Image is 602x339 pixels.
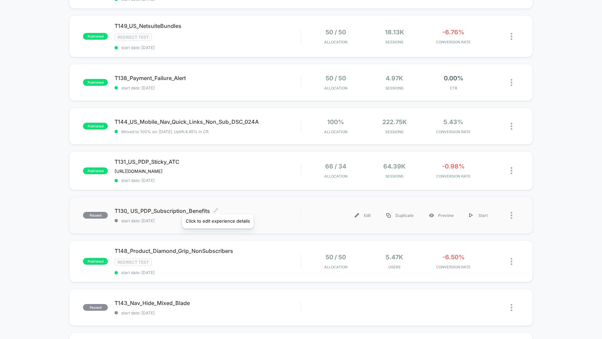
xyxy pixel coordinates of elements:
span: Sessions [367,129,422,134]
span: CTR [426,86,481,90]
div: Duplicate [379,208,421,223]
div: Preview [421,208,462,223]
span: -6.76% [442,29,464,36]
span: 50 / 50 [326,254,346,261]
img: close [511,79,512,86]
span: Moved to 100% on: [DATE] . Uplift: 4.85% in CR [121,129,209,134]
span: Redirect Test [115,258,152,266]
span: 66 / 34 [325,163,346,170]
span: Allocation [324,265,347,269]
span: 50 / 50 [326,75,346,82]
span: CONVERSION RATE [426,174,481,179]
img: menu [355,213,359,218]
img: close [511,167,512,174]
span: start date: [DATE] [115,270,301,275]
span: published [83,123,108,129]
span: Redirect Test [115,33,152,41]
span: start date: [DATE] [115,178,301,183]
span: paused [83,304,108,311]
span: CONVERSION RATE [426,129,481,134]
span: Allocation [324,86,347,90]
img: close [511,258,512,265]
span: published [83,167,108,174]
span: CONVERSION RATE [426,265,481,269]
span: start date: [DATE] [115,218,301,223]
img: close [511,304,512,311]
span: -6.50% [442,254,465,261]
span: start date: [DATE] [115,85,301,90]
img: menu [469,213,473,218]
span: [URL][DOMAIN_NAME] [115,168,163,174]
div: Edit [347,208,379,223]
img: close [511,123,512,130]
span: paused [83,212,108,219]
span: 5.47k [386,254,403,261]
span: 64.39k [383,163,405,170]
span: published [83,79,108,86]
span: 5.43% [443,118,463,125]
span: Sessions [367,174,422,179]
span: T138_Payment_Failure_Alert [115,75,301,81]
span: Users [367,265,422,269]
span: Allocation [324,129,347,134]
span: T144_US_Mobile_Nav_Quick_Links_Non_Sub_DSC_024A [115,118,301,125]
span: start date: [DATE] [115,310,301,315]
span: start date: [DATE] [115,45,301,50]
span: published [83,258,108,265]
span: CONVERSION RATE [426,40,481,44]
span: 222.75k [382,118,407,125]
span: T143_Nav_Hide_Mixed_Blade [115,300,301,306]
span: T131_US_PDP_Sticky_ATC [115,158,301,165]
span: 100% [327,118,344,125]
span: 0.00% [444,75,463,82]
span: 50 / 50 [326,29,346,36]
span: T149_US_NetsuiteBundles [115,23,301,29]
span: 4.97k [386,75,403,82]
span: T148_Product_Diamond_Grip_NonSubscribers [115,248,301,254]
img: close [511,33,512,40]
img: menu [386,213,391,218]
span: -0.98% [442,163,465,170]
div: Start [462,208,496,223]
span: T130_ US_PDP_Subscription_Benefits [115,208,301,214]
span: Sessions [367,86,422,90]
span: 18.13k [385,29,404,36]
span: Allocation [324,40,347,44]
span: published [83,33,108,40]
span: Allocation [324,174,347,179]
span: Sessions [367,40,422,44]
img: close [511,212,512,219]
